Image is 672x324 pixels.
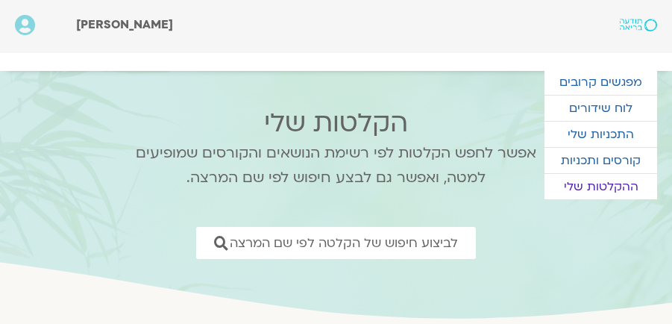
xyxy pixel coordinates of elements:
[230,236,458,250] span: לביצוע חיפוש של הקלטה לפי שם המרצה
[544,69,657,95] a: מפגשים קרובים
[116,108,556,138] h2: הקלטות שלי
[544,148,657,173] a: קורסים ותכניות
[544,122,657,147] a: התכניות שלי
[116,141,556,190] p: אפשר לחפש הקלטות לפי רשימת הנושאים והקורסים שמופיעים למטה, ואפשר גם לבצע חיפוש לפי שם המרצה.
[544,96,657,121] a: לוח שידורים
[76,16,173,33] span: [PERSON_NAME]
[196,227,476,259] a: לביצוע חיפוש של הקלטה לפי שם המרצה
[544,174,657,199] a: ההקלטות שלי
